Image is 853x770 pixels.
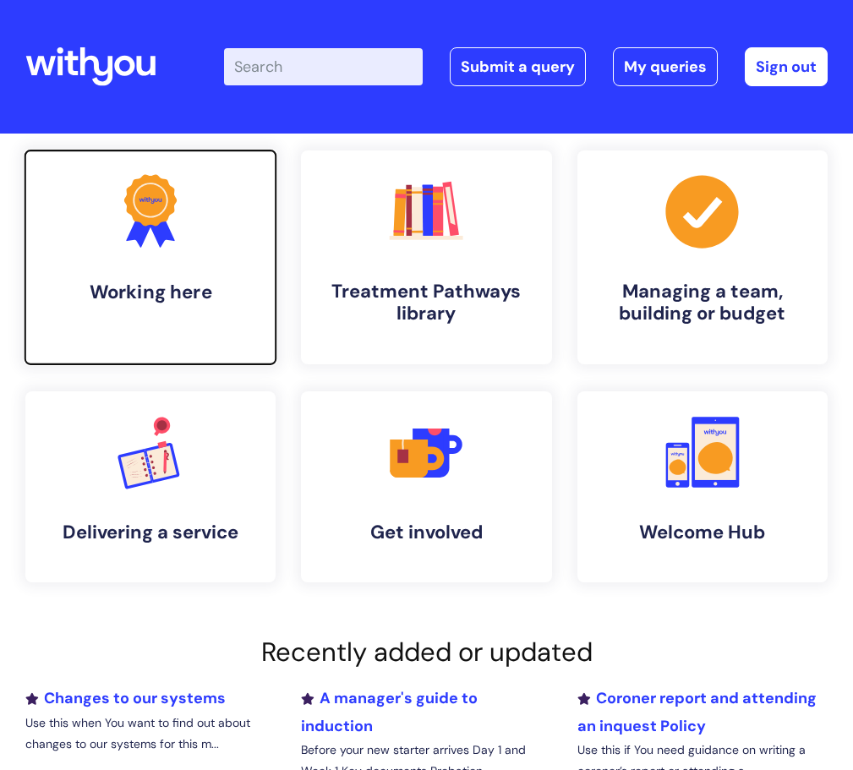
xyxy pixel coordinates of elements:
h4: Treatment Pathways library [314,281,538,325]
h4: Managing a team, building or budget [591,281,814,325]
h4: Delivering a service [39,522,262,543]
h4: Welcome Hub [591,522,814,543]
h4: Get involved [314,522,538,543]
a: Changes to our systems [25,688,226,708]
a: Delivering a service [25,391,276,582]
a: Submit a query [450,47,586,86]
a: Managing a team, building or budget [577,150,828,364]
input: Search [224,48,423,85]
a: Welcome Hub [577,391,828,582]
a: Working here [24,149,278,366]
h2: Recently added or updated [25,636,828,668]
a: Sign out [745,47,828,86]
a: Get involved [301,391,551,582]
a: A manager's guide to induction [301,688,478,735]
a: My queries [613,47,718,86]
a: Coroner report and attending an inquest Policy [577,688,817,735]
p: Use this when You want to find out about changes to our systems for this m... [25,713,276,755]
h4: Working here [37,281,264,303]
a: Treatment Pathways library [301,150,551,364]
div: | - [224,47,828,86]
